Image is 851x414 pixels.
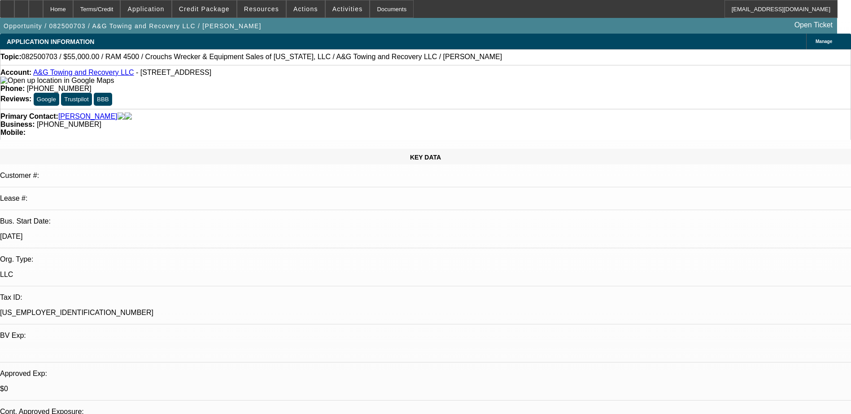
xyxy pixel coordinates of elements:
span: 082500703 / $55,000.00 / RAM 4500 / Crouchs Wrecker & Equipment Sales of [US_STATE], LLC / A&G To... [22,53,502,61]
button: Application [121,0,171,17]
span: Actions [293,5,318,13]
img: facebook-icon.png [118,112,125,121]
strong: Phone: [0,85,25,92]
a: A&G Towing and Recovery LLC [33,69,134,76]
strong: Business: [0,121,35,128]
strong: Primary Contact: [0,112,58,121]
span: Opportunity / 082500703 / A&G Towing and Recovery LLC / [PERSON_NAME] [4,22,262,30]
span: Resources [244,5,279,13]
a: [PERSON_NAME] [58,112,118,121]
strong: Account: [0,69,31,76]
button: Resources [237,0,286,17]
img: linkedin-icon.png [125,112,132,121]
span: Credit Package [179,5,230,13]
span: Activities [332,5,363,13]
img: Open up location in Google Maps [0,77,114,85]
span: APPLICATION INFORMATION [7,38,94,45]
span: Manage [816,39,832,44]
button: BBB [94,93,112,106]
strong: Mobile: [0,129,26,136]
a: Open Ticket [791,17,836,33]
button: Google [34,93,59,106]
strong: Topic: [0,53,22,61]
button: Trustpilot [61,93,92,106]
span: KEY DATA [410,154,441,161]
a: View Google Maps [0,77,114,84]
strong: Reviews: [0,95,31,103]
span: - [STREET_ADDRESS] [136,69,211,76]
span: [PHONE_NUMBER] [27,85,92,92]
span: [PHONE_NUMBER] [37,121,101,128]
span: Application [127,5,164,13]
button: Credit Package [172,0,236,17]
button: Activities [326,0,370,17]
button: Actions [287,0,325,17]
